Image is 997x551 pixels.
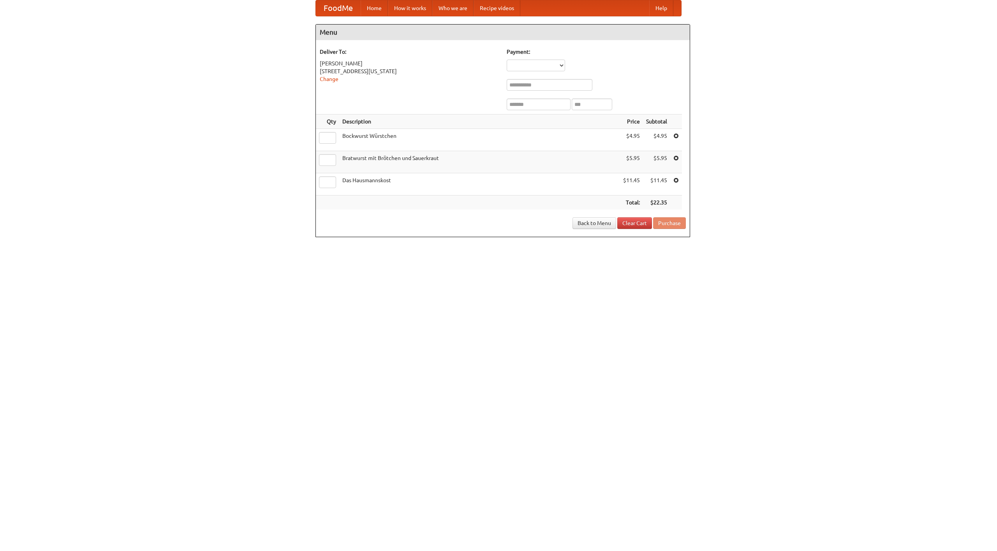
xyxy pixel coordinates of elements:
[388,0,432,16] a: How it works
[320,48,499,56] h5: Deliver To:
[320,67,499,75] div: [STREET_ADDRESS][US_STATE]
[620,129,643,151] td: $4.95
[320,76,338,82] a: Change
[339,173,620,195] td: Das Hausmannskost
[643,173,670,195] td: $11.45
[339,114,620,129] th: Description
[320,60,499,67] div: [PERSON_NAME]
[617,217,652,229] a: Clear Cart
[643,195,670,210] th: $22.35
[339,129,620,151] td: Bockwurst Würstchen
[649,0,673,16] a: Help
[572,217,616,229] a: Back to Menu
[653,217,686,229] button: Purchase
[643,129,670,151] td: $4.95
[432,0,474,16] a: Who we are
[474,0,520,16] a: Recipe videos
[339,151,620,173] td: Bratwurst mit Brötchen und Sauerkraut
[507,48,686,56] h5: Payment:
[316,25,690,40] h4: Menu
[620,173,643,195] td: $11.45
[316,0,361,16] a: FoodMe
[316,114,339,129] th: Qty
[620,151,643,173] td: $5.95
[643,151,670,173] td: $5.95
[620,114,643,129] th: Price
[620,195,643,210] th: Total:
[361,0,388,16] a: Home
[643,114,670,129] th: Subtotal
